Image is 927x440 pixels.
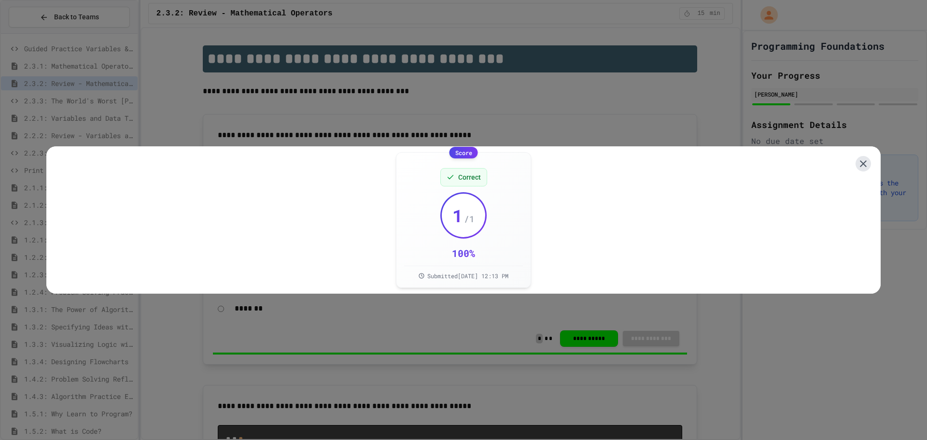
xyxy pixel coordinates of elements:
div: 100 % [452,246,475,260]
span: Correct [458,172,481,182]
span: / 1 [464,212,475,226]
span: Submitted [DATE] 12:13 PM [427,272,508,280]
div: Score [449,147,478,158]
span: 1 [452,206,463,225]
